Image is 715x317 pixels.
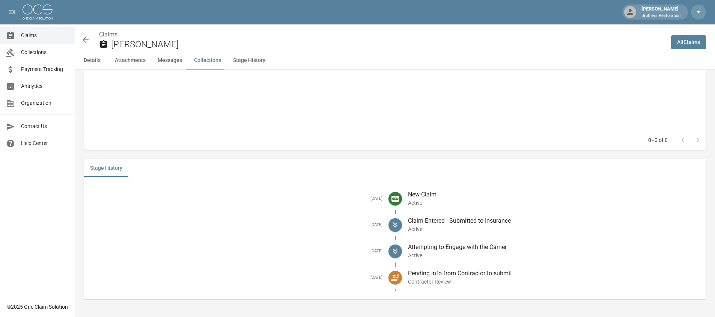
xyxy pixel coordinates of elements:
[671,35,706,49] a: AllClaims
[227,51,271,69] button: Stage History
[99,31,117,38] a: Claims
[90,196,382,202] h5: [DATE]
[111,39,665,50] h2: [PERSON_NAME]
[75,51,715,69] div: anchor tabs
[5,5,20,20] button: open drawer
[408,199,700,207] p: Active
[408,190,700,199] p: New Claim
[21,139,69,147] span: Help Center
[408,243,700,252] p: Attempting to Engage with the Carrier
[84,159,128,177] button: Stage History
[90,249,382,254] h5: [DATE]
[99,30,665,39] nav: breadcrumb
[21,32,69,39] span: Claims
[23,5,53,20] img: ocs-logo-white-transparent.png
[21,82,69,90] span: Analytics
[21,99,69,107] span: Organization
[21,65,69,73] span: Payment Tracking
[638,5,683,19] div: [PERSON_NAME]
[188,51,227,69] button: Collections
[90,275,382,281] h5: [DATE]
[109,51,152,69] button: Attachments
[648,136,668,144] p: 0–0 of 0
[84,159,706,177] div: related-list tabs
[408,269,700,278] p: Pending info from Contractor to submit
[408,216,700,225] p: Claim Entered - Submitted to Insurance
[75,51,109,69] button: Details
[408,225,700,233] p: Active
[641,13,680,19] p: Brothers Restoration
[21,48,69,56] span: Collections
[152,51,188,69] button: Messages
[408,252,700,259] p: Active
[7,303,68,311] div: © 2025 One Claim Solution
[408,278,700,285] p: Contractor Review
[90,222,382,228] h5: [DATE]
[21,122,69,130] span: Contact Us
